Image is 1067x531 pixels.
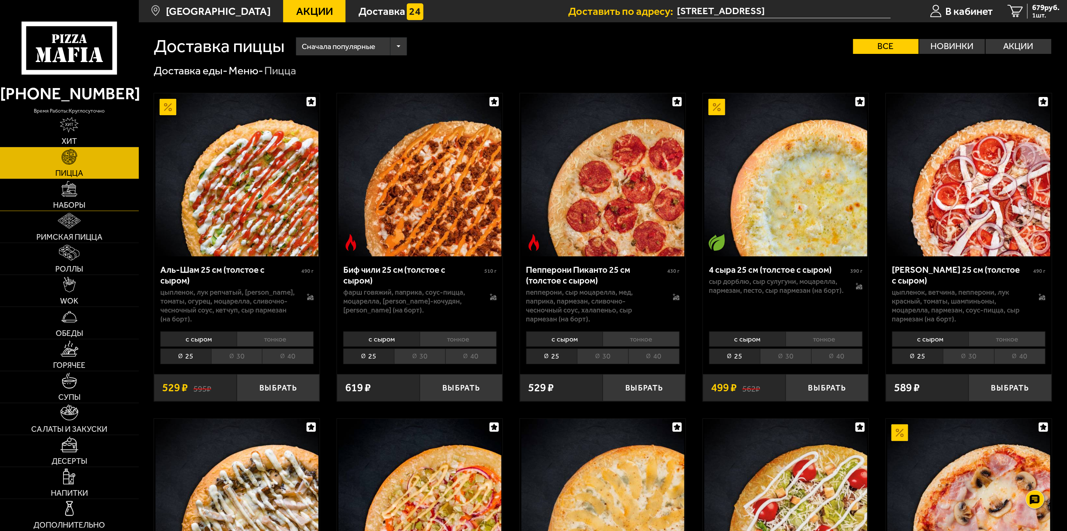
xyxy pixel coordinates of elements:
li: 40 [445,349,497,364]
img: Аль-Шам 25 см (толстое с сыром) [156,93,318,256]
span: 529 ₽ [528,382,554,394]
span: 499 ₽ [711,382,737,394]
img: Акционный [160,99,176,116]
span: 529 ₽ [162,382,188,394]
div: Пепперони Пиканто 25 см (толстое с сыром) [526,265,665,286]
li: тонкое [786,331,863,347]
span: Наборы [53,201,85,209]
img: Акционный [708,99,725,116]
li: с сыром [160,331,237,347]
div: 4 сыра 25 см (толстое с сыром) [709,265,848,275]
p: пепперони, сыр Моцарелла, мед, паприка, пармезан, сливочно-чесночный соус, халапеньо, сыр пармеза... [526,288,662,324]
li: с сыром [892,331,969,347]
p: фарш говяжий, паприка, соус-пицца, моцарелла, [PERSON_NAME]-кочудян, [PERSON_NAME] (на борт). [343,288,479,315]
span: 430 г [667,268,680,274]
li: 25 [709,349,760,364]
p: цыпленок, лук репчатый, [PERSON_NAME], томаты, огурец, моцарелла, сливочно-чесночный соус, кетчуп... [160,288,296,324]
li: 40 [262,349,313,364]
s: 595 ₽ [193,382,211,394]
li: 25 [160,349,211,364]
span: Дополнительно [33,521,105,529]
img: Биф чили 25 см (толстое с сыром) [338,93,501,256]
img: Пепперони Пиканто 25 см (толстое с сыром) [521,93,684,256]
li: с сыром [526,331,603,347]
li: 25 [526,349,577,364]
h1: Доставка пиццы [154,37,285,55]
li: тонкое [603,331,680,347]
span: Бухарестская улица, 23к1 [677,4,891,18]
a: Петровская 25 см (толстое с сыром) [886,93,1051,256]
span: 490 г [1033,268,1045,274]
span: 390 г [850,268,863,274]
li: тонкое [420,331,497,347]
button: Выбрать [603,374,685,401]
span: 1 шт. [1032,12,1060,19]
label: Акции [986,39,1051,54]
a: Острое блюдоБиф чили 25 см (толстое с сыром) [337,93,503,256]
li: тонкое [969,331,1045,347]
span: 510 г [484,268,497,274]
div: Аль-Шам 25 см (толстое с сыром) [160,265,300,286]
div: Пицца [265,64,297,78]
img: Вегетарианское блюдо [708,234,725,251]
a: Острое блюдоПепперони Пиканто 25 см (толстое с сыром) [520,93,685,256]
span: Доставить по адресу: [569,6,677,17]
span: Акции [296,6,333,17]
img: Акционный [891,424,908,441]
img: 15daf4d41897b9f0e9f617042186c801.svg [407,3,423,20]
span: Римская пицца [36,233,102,241]
span: Напитки [51,489,88,497]
a: АкционныйВегетарианское блюдо4 сыра 25 см (толстое с сыром) [703,93,868,256]
span: Десерты [52,457,87,465]
button: Выбрать [969,374,1051,401]
button: Выбрать [420,374,503,401]
span: 679 руб. [1032,4,1060,12]
a: АкционныйАль-Шам 25 см (толстое с сыром) [154,93,320,256]
span: В кабинет [945,6,993,17]
span: 619 ₽ [345,382,371,394]
span: WOK [60,297,78,305]
li: 30 [943,349,994,364]
img: Острое блюдо [343,234,359,251]
span: Горячее [53,361,85,369]
span: Салаты и закуски [31,425,107,433]
li: 25 [892,349,943,364]
li: 25 [343,349,394,364]
a: Доставка еды- [154,64,228,77]
span: Хит [62,137,77,145]
a: Меню- [229,64,263,77]
li: с сыром [343,331,420,347]
li: 30 [760,349,811,364]
li: 40 [994,349,1045,364]
div: [PERSON_NAME] 25 см (толстое с сыром) [892,265,1031,286]
li: 40 [811,349,863,364]
span: 490 г [301,268,314,274]
img: Острое блюдо [526,234,542,251]
label: Новинки [919,39,985,54]
span: Сначала популярные [302,36,375,57]
li: 30 [577,349,628,364]
li: тонкое [237,331,314,347]
button: Выбрать [786,374,868,401]
img: Петровская 25 см (толстое с сыром) [887,93,1050,256]
s: 562 ₽ [742,382,760,394]
span: 589 ₽ [894,382,920,394]
span: Супы [58,393,81,401]
span: Доставка [359,6,405,17]
button: Выбрать [237,374,320,401]
p: сыр дорблю, сыр сулугуни, моцарелла, пармезан, песто, сыр пармезан (на борт). [709,277,845,295]
label: Все [853,39,919,54]
li: с сыром [709,331,786,347]
input: Ваш адрес доставки [677,4,891,18]
p: цыпленок, ветчина, пепперони, лук красный, томаты, шампиньоны, моцарелла, пармезан, соус-пицца, с... [892,288,1028,324]
span: Роллы [55,265,83,273]
span: Пицца [55,169,83,177]
img: 4 сыра 25 см (толстое с сыром) [704,93,867,256]
span: [GEOGRAPHIC_DATA] [166,6,271,17]
li: 40 [628,349,680,364]
div: Биф чили 25 см (толстое с сыром) [343,265,482,286]
li: 30 [394,349,445,364]
span: Обеды [56,329,83,337]
li: 30 [211,349,262,364]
